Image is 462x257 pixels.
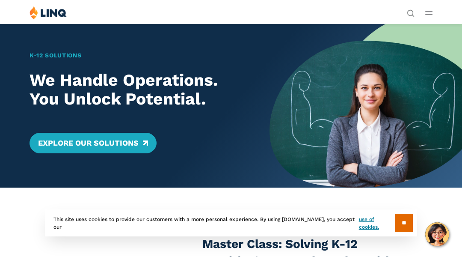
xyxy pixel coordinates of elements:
img: Home Banner [269,24,462,188]
img: LINQ | K‑12 Software [30,6,67,19]
a: use of cookies. [359,215,395,231]
h1: K‑12 Solutions [30,51,251,60]
h2: We Handle Operations. You Unlock Potential. [30,71,251,109]
a: Explore Our Solutions [30,133,157,153]
nav: Utility Navigation [407,6,415,16]
div: This site uses cookies to provide our customers with a more personal experience. By using [DOMAIN... [45,209,417,236]
button: Open Search Bar [407,9,415,16]
button: Open Main Menu [425,8,432,18]
button: Hello, have a question? Let’s chat. [425,222,449,246]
